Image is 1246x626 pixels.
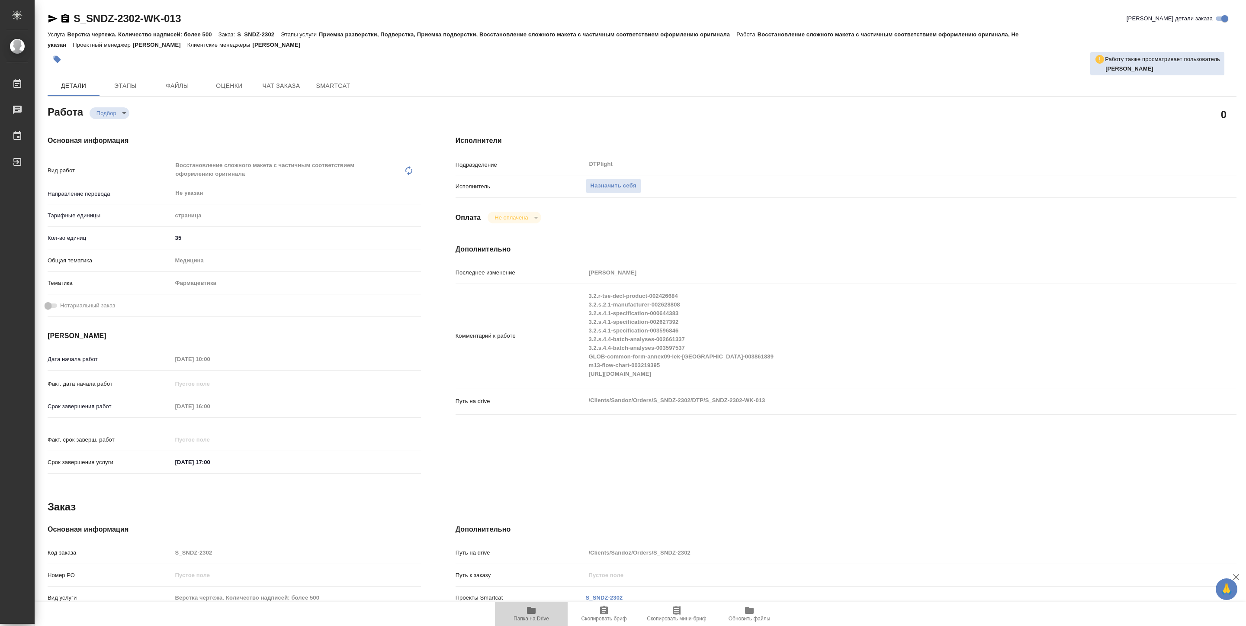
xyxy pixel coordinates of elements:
p: Факт. дата начала работ [48,380,172,388]
div: Подбор [488,212,541,223]
span: Этапы [105,81,146,91]
button: Обновить файлы [713,602,786,626]
p: Работу также просматривает пользователь [1105,55,1220,64]
input: Пустое поле [172,378,248,390]
p: Тарифные единицы [48,211,172,220]
p: Комментарий к работе [456,332,586,340]
div: Фармацевтика [172,276,421,290]
p: Заказ: [218,31,237,38]
button: Скопировать мини-бриф [640,602,713,626]
div: Медицина [172,253,421,268]
p: Работа [736,31,758,38]
p: Путь на drive [456,549,586,557]
textarea: /Clients/Sandoz/Orders/S_SNDZ-2302/DTP/S_SNDZ-2302-WK-013 [586,393,1172,408]
p: Кол-во единиц [48,234,172,242]
p: [PERSON_NAME] [133,42,187,48]
p: Исполнитель [456,182,586,191]
span: Оценки [209,81,250,91]
input: Пустое поле [172,591,421,604]
span: SmartCat [312,81,354,91]
button: Скопировать бриф [568,602,640,626]
div: страница [172,208,421,223]
input: Пустое поле [172,400,248,413]
a: S_SNDZ-2302 [586,594,623,601]
span: Нотариальный заказ [60,301,115,310]
b: [PERSON_NAME] [1105,65,1153,72]
p: Последнее изменение [456,268,586,277]
h2: Заказ [48,500,76,514]
input: ✎ Введи что-нибудь [172,456,248,468]
button: Подбор [94,110,119,117]
p: Вид работ [48,166,172,175]
p: Вид услуги [48,594,172,602]
input: Пустое поле [586,266,1172,279]
p: Номер РО [48,571,172,580]
p: Срок завершения работ [48,402,172,411]
div: Подбор [90,107,129,119]
h2: 0 [1221,107,1227,122]
span: [PERSON_NAME] детали заказа [1127,14,1213,23]
p: Путь к заказу [456,571,586,580]
span: Файлы [157,81,198,91]
h4: Основная информация [48,524,421,535]
p: Гусельников Роман [1105,65,1220,73]
span: Назначить себя [591,181,636,191]
h4: Дополнительно [456,524,1236,535]
p: Срок завершения услуги [48,458,172,467]
input: ✎ Введи что-нибудь [172,232,421,244]
input: Пустое поле [586,546,1172,559]
p: [PERSON_NAME] [252,42,307,48]
button: Добавить тэг [48,50,67,69]
span: Скопировать мини-бриф [647,616,706,622]
h4: Оплата [456,213,481,223]
input: Пустое поле [172,353,248,365]
button: Не оплачена [492,214,530,221]
span: 🙏 [1219,580,1234,598]
span: Детали [53,81,94,91]
p: Дата начала работ [48,355,172,364]
input: Пустое поле [172,569,421,581]
input: Пустое поле [586,569,1172,581]
p: Верстка чертежа. Количество надписей: более 500 [67,31,218,38]
p: S_SNDZ-2302 [237,31,281,38]
button: Скопировать ссылку [60,13,71,24]
p: Этапы услуги [281,31,319,38]
p: Проектный менеджер [73,42,132,48]
p: Приемка разверстки, Подверстка, Приемка подверстки, Восстановление сложного макета с частичным со... [319,31,736,38]
p: Клиентские менеджеры [187,42,253,48]
button: Скопировать ссылку для ЯМессенджера [48,13,58,24]
button: Папка на Drive [495,602,568,626]
p: Услуга [48,31,67,38]
span: Папка на Drive [514,616,549,622]
p: Направление перевода [48,190,172,198]
h4: [PERSON_NAME] [48,331,421,341]
h4: Дополнительно [456,244,1236,255]
input: Пустое поле [172,433,248,446]
h4: Исполнители [456,136,1236,146]
p: Проекты Smartcat [456,594,586,602]
p: Подразделение [456,161,586,169]
span: Чат заказа [260,81,302,91]
button: 🙏 [1216,578,1237,600]
span: Скопировать бриф [581,616,626,622]
h2: Работа [48,103,83,119]
p: Путь на drive [456,397,586,406]
p: Тематика [48,279,172,287]
h4: Основная информация [48,136,421,146]
textarea: 3.2.r-tse-decl-product-002426684 3.2.s.2.1-manufacturer-002628808 3.2.s.4.1-specification-0006443... [586,289,1172,381]
p: Факт. срок заверш. работ [48,436,172,444]
a: S_SNDZ-2302-WK-013 [74,13,181,24]
button: Назначить себя [586,178,641,194]
span: Обновить файлы [729,616,771,622]
p: Код заказа [48,549,172,557]
input: Пустое поле [172,546,421,559]
p: Общая тематика [48,256,172,265]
